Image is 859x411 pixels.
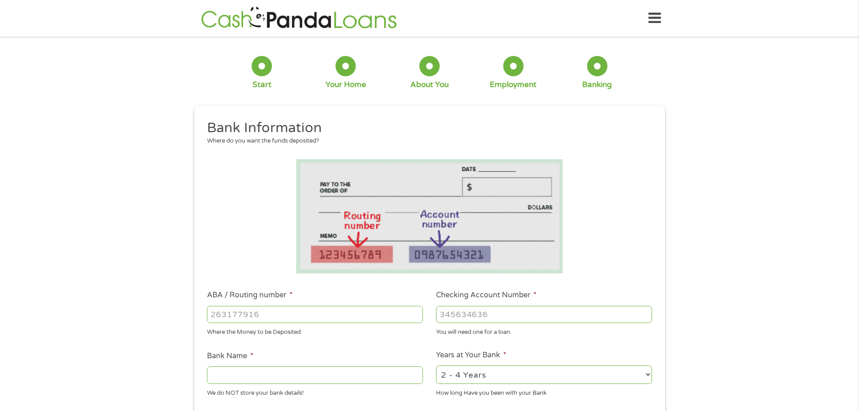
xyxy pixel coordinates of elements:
div: Banking [582,80,612,90]
h2: Bank Information [207,119,645,137]
input: 263177916 [207,306,423,323]
label: ABA / Routing number [207,291,293,300]
div: You will need one for a loan. [436,325,652,337]
img: Routing number location [296,159,563,273]
div: Start [253,80,271,90]
div: Where the Money to be Deposited [207,325,423,337]
label: Bank Name [207,351,253,361]
label: Checking Account Number [436,291,537,300]
div: How long Have you been with your Bank [436,385,652,397]
div: Employment [490,80,537,90]
div: Where do you want the funds deposited? [207,137,645,146]
img: GetLoanNow Logo [198,5,400,31]
div: Your Home [326,80,366,90]
input: 345634636 [436,306,652,323]
div: About You [410,80,449,90]
label: Years at Your Bank [436,351,506,360]
div: We do NOT store your bank details! [207,385,423,397]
